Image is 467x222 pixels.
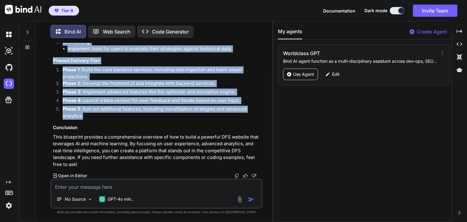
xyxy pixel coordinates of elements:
li: Implement tools for users to evaluate their strategies against historical data. [67,45,261,52]
p: Edit [332,71,340,77]
img: dislike [251,173,256,178]
img: attachment [236,196,243,203]
img: githubDark [4,62,14,72]
img: premium [54,9,59,12]
li: : Develop the frontend UI and integrate with backend services. [58,80,261,89]
span: Dark mode [365,8,387,14]
p: Use Agent [293,71,314,77]
p: Open in Editor [58,173,87,179]
button: Invite Team [413,5,457,17]
img: Bind AI [5,5,41,14]
p: This blueprint provides a comprehensive overview of how to build a powerful DFS website that leve... [53,134,261,168]
p: Web Search [103,28,130,35]
strong: Phase 3 [63,89,81,95]
strong: Backtesting [63,39,89,45]
img: settings [4,200,14,211]
p: No Source [65,196,86,202]
span: Documentation [323,8,355,13]
button: Documentation [323,8,355,14]
h3: Worldclass GPT [283,50,391,57]
p: Bind can provide inaccurate information, including about people. Always double-check its answers.... [50,210,262,214]
p: Create Agent [417,28,447,35]
span: Tier 6 [61,8,73,14]
strong: Phase 1 [63,67,79,72]
p: Code Generator [152,28,189,35]
img: Pick Models [88,197,93,202]
p: Bind AI agent function as a multi-disciplinary assistant across dev-ops, SEO, [PERSON_NAME], desi... [283,58,437,64]
li: : Implement advanced features like the optimizer and simulation engine. [58,89,261,97]
strong: Phase 5 [63,106,80,112]
li: : Roll out additional features, including monetization strategies and advanced analytics. [58,106,261,119]
img: cloudideIcon [4,79,14,89]
h3: Phased Delivery Plan [53,57,261,64]
strong: Phase 4 [63,97,81,103]
li: : Launch a beta version for user feedback and iterate based on user input. [58,97,261,106]
li: : Build the core backend services, including data ingestion and basic player projections. [58,66,261,80]
h3: Conclusion [53,124,261,131]
img: like [243,173,248,178]
img: icon [248,196,254,203]
button: premiumTier 6 [49,6,79,16]
p: GPT-4o min.. [108,196,133,202]
strong: Phase 2 [63,80,80,86]
img: darkAi-studio [4,46,14,56]
p: Bind AI [64,28,81,35]
img: GPT-4o mini [99,196,105,202]
button: My agents [278,28,302,39]
img: darkChat [4,29,14,40]
img: copy [234,173,239,178]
